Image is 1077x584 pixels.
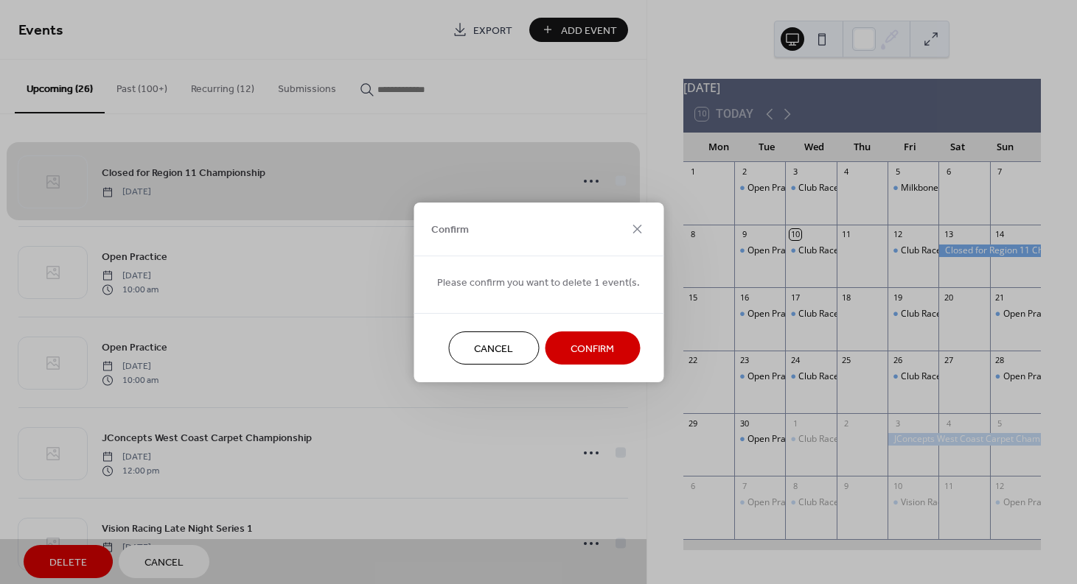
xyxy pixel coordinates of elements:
span: Confirm [571,341,614,356]
button: Confirm [545,331,640,365]
button: Cancel [448,331,539,365]
span: Confirm [431,222,469,238]
span: Please confirm you want to delete 1 event(s. [437,275,640,290]
span: Cancel [474,341,513,356]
